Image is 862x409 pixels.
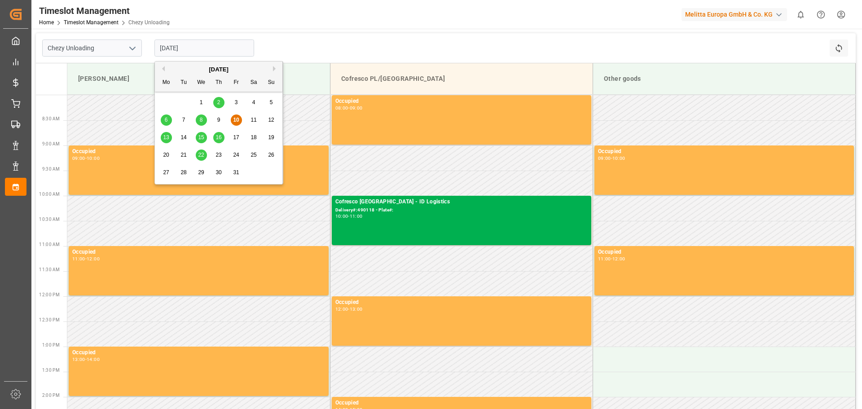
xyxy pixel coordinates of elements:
[215,152,221,158] span: 23
[159,66,165,71] button: Previous Month
[251,152,256,158] span: 25
[196,77,207,88] div: We
[178,150,189,161] div: Choose Tuesday, October 21st, 2025
[233,169,239,176] span: 31
[161,132,172,143] div: Choose Monday, October 13th, 2025
[39,4,170,18] div: Timeslot Management
[42,116,60,121] span: 8:30 AM
[39,192,60,197] span: 10:00 AM
[215,169,221,176] span: 30
[335,207,588,214] div: Delivery#:490118 - Plate#:
[350,307,363,311] div: 13:00
[196,114,207,126] div: Choose Wednesday, October 8th, 2025
[611,156,612,160] div: -
[72,257,85,261] div: 11:00
[235,99,238,106] span: 3
[335,399,588,408] div: Occupied
[178,132,189,143] div: Choose Tuesday, October 14th, 2025
[198,134,204,141] span: 15
[161,77,172,88] div: Mo
[231,150,242,161] div: Choose Friday, October 24th, 2025
[182,117,185,123] span: 7
[200,99,203,106] span: 1
[598,248,850,257] div: Occupied
[87,357,100,361] div: 14:00
[200,117,203,123] span: 8
[180,169,186,176] span: 28
[213,132,224,143] div: Choose Thursday, October 16th, 2025
[231,167,242,178] div: Choose Friday, October 31st, 2025
[248,150,259,161] div: Choose Saturday, October 25th, 2025
[42,343,60,347] span: 1:00 PM
[72,348,325,357] div: Occupied
[598,156,611,160] div: 09:00
[39,317,60,322] span: 12:30 PM
[268,152,274,158] span: 26
[163,152,169,158] span: 20
[233,117,239,123] span: 10
[270,99,273,106] span: 5
[335,97,588,106] div: Occupied
[335,298,588,307] div: Occupied
[196,150,207,161] div: Choose Wednesday, October 22nd, 2025
[612,257,625,261] div: 12:00
[178,114,189,126] div: Choose Tuesday, October 7th, 2025
[213,97,224,108] div: Choose Thursday, October 2nd, 2025
[196,132,207,143] div: Choose Wednesday, October 15th, 2025
[198,152,204,158] span: 22
[233,152,239,158] span: 24
[158,94,280,181] div: month 2025-10
[600,70,848,87] div: Other goods
[87,257,100,261] div: 12:00
[196,97,207,108] div: Choose Wednesday, October 1st, 2025
[266,97,277,108] div: Choose Sunday, October 5th, 2025
[612,156,625,160] div: 10:00
[85,257,87,261] div: -
[178,167,189,178] div: Choose Tuesday, October 28th, 2025
[268,134,274,141] span: 19
[273,66,278,71] button: Next Month
[213,114,224,126] div: Choose Thursday, October 9th, 2025
[39,267,60,272] span: 11:30 AM
[215,134,221,141] span: 16
[611,257,612,261] div: -
[213,150,224,161] div: Choose Thursday, October 23rd, 2025
[161,150,172,161] div: Choose Monday, October 20th, 2025
[335,106,348,110] div: 08:00
[335,307,348,311] div: 12:00
[154,40,254,57] input: DD.MM.YYYY
[72,147,325,156] div: Occupied
[161,114,172,126] div: Choose Monday, October 6th, 2025
[231,77,242,88] div: Fr
[42,40,142,57] input: Type to search/select
[251,117,256,123] span: 11
[196,167,207,178] div: Choose Wednesday, October 29th, 2025
[72,248,325,257] div: Occupied
[338,70,585,87] div: Cofresco PL/[GEOGRAPHIC_DATA]
[39,19,54,26] a: Home
[791,4,811,25] button: show 0 new notifications
[75,70,323,87] div: [PERSON_NAME]
[163,169,169,176] span: 27
[266,132,277,143] div: Choose Sunday, October 19th, 2025
[72,357,85,361] div: 13:00
[42,141,60,146] span: 9:00 AM
[251,134,256,141] span: 18
[42,167,60,172] span: 9:30 AM
[268,117,274,123] span: 12
[266,77,277,88] div: Su
[213,167,224,178] div: Choose Thursday, October 30th, 2025
[335,214,348,218] div: 10:00
[598,147,850,156] div: Occupied
[39,217,60,222] span: 10:30 AM
[348,106,349,110] div: -
[155,65,282,74] div: [DATE]
[350,106,363,110] div: 09:00
[39,292,60,297] span: 12:00 PM
[348,214,349,218] div: -
[598,257,611,261] div: 11:00
[231,132,242,143] div: Choose Friday, October 17th, 2025
[266,150,277,161] div: Choose Sunday, October 26th, 2025
[72,156,85,160] div: 09:00
[350,214,363,218] div: 11:00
